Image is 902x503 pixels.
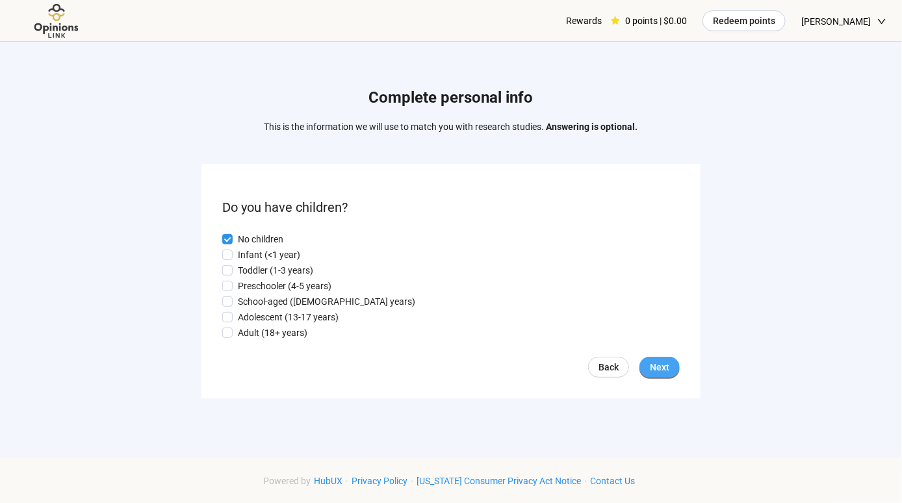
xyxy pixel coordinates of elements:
[238,279,331,293] p: Preschooler (4-5 years)
[264,474,639,488] div: · · ·
[238,326,307,340] p: Adult (18+ years)
[639,357,680,378] button: Next
[222,198,680,218] p: Do you have children?
[611,16,620,25] span: star
[877,17,886,26] span: down
[238,310,339,324] p: Adolescent (13-17 years)
[702,10,786,31] button: Redeem points
[599,360,619,374] span: Back
[264,120,638,134] p: This is the information we will use to match you with research studies.
[713,14,775,28] span: Redeem points
[547,122,638,132] strong: Answering is optional.
[801,1,871,42] span: [PERSON_NAME]
[238,248,300,262] p: Infant (<1 year)
[238,294,415,309] p: School-aged ([DEMOGRAPHIC_DATA] years)
[238,263,313,277] p: Toddler (1-3 years)
[238,232,283,246] p: No children
[650,360,669,374] span: Next
[587,476,639,486] a: Contact Us
[588,357,629,378] a: Back
[414,476,585,486] a: [US_STATE] Consumer Privacy Act Notice
[264,86,638,110] h1: Complete personal info
[311,476,346,486] a: HubUX
[264,476,311,486] span: Powered by
[349,476,411,486] a: Privacy Policy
